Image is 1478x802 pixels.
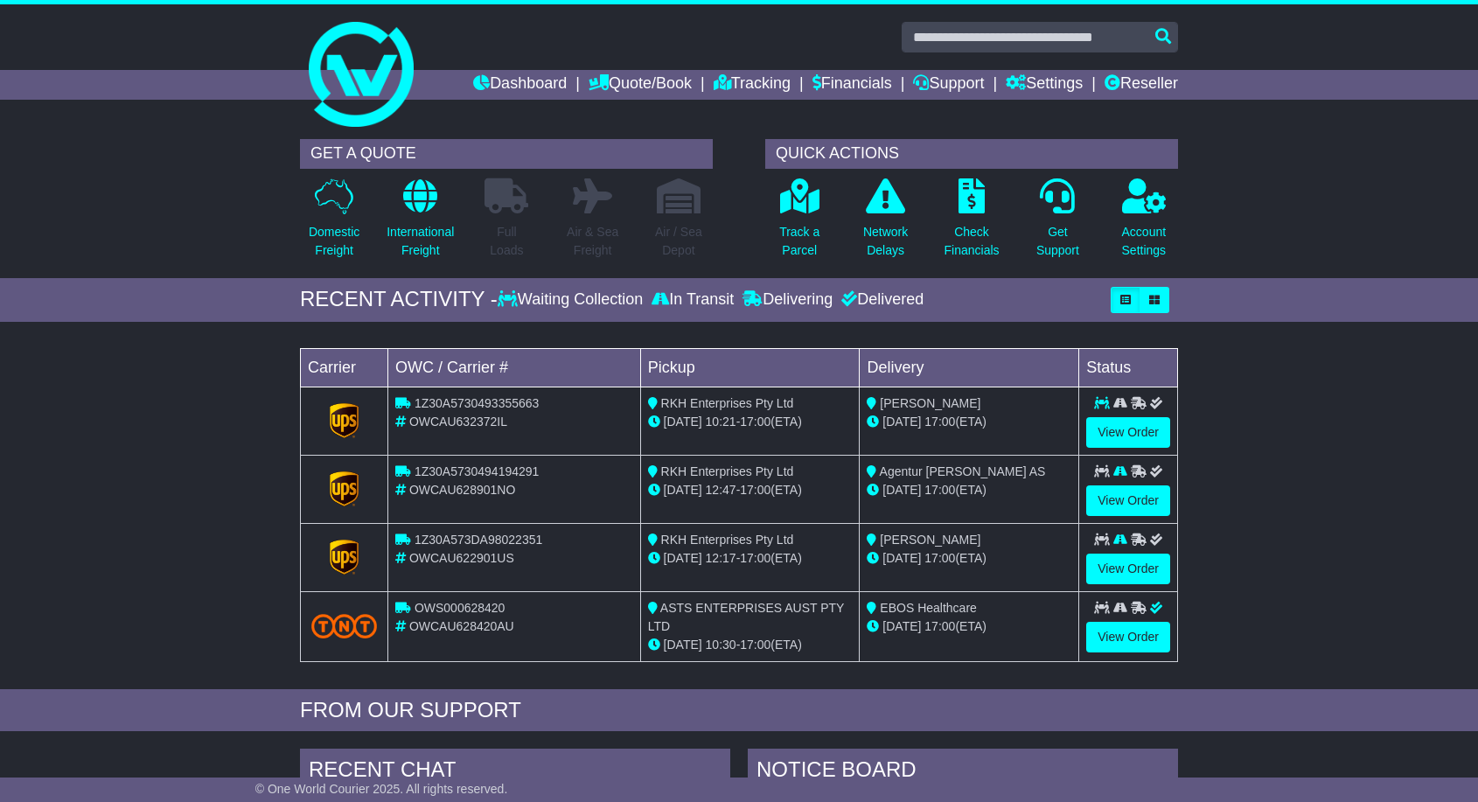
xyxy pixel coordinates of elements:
[924,483,955,497] span: 17:00
[300,698,1178,723] div: FROM OUR SUPPORT
[387,223,454,260] p: International Freight
[944,178,1000,269] a: CheckFinancials
[1105,70,1178,100] a: Reseller
[330,540,359,575] img: GetCarrierServiceLogo
[1006,70,1083,100] a: Settings
[498,290,647,310] div: Waiting Collection
[924,619,955,633] span: 17:00
[714,70,791,100] a: Tracking
[867,549,1071,568] div: (ETA)
[388,348,641,387] td: OWC / Carrier #
[913,70,984,100] a: Support
[765,139,1178,169] div: QUICK ACTIONS
[924,551,955,565] span: 17:00
[473,70,567,100] a: Dashboard
[661,396,794,410] span: RKH Enterprises Pty Ltd
[740,415,770,429] span: 17:00
[837,290,924,310] div: Delivered
[386,178,455,269] a: InternationalFreight
[664,638,702,652] span: [DATE]
[945,223,1000,260] p: Check Financials
[485,223,528,260] p: Full Loads
[867,617,1071,636] div: (ETA)
[300,749,730,796] div: RECENT CHAT
[882,551,921,565] span: [DATE]
[567,223,618,260] p: Air & Sea Freight
[661,533,794,547] span: RKH Enterprises Pty Ltd
[640,348,860,387] td: Pickup
[1079,348,1178,387] td: Status
[415,396,539,410] span: 1Z30A5730493355663
[778,178,820,269] a: Track aParcel
[300,287,498,312] div: RECENT ACTIVITY -
[661,464,794,478] span: RKH Enterprises Pty Ltd
[300,139,713,169] div: GET A QUOTE
[415,601,505,615] span: OWS000628420
[740,483,770,497] span: 17:00
[664,415,702,429] span: [DATE]
[706,415,736,429] span: 10:21
[706,551,736,565] span: 12:17
[415,533,542,547] span: 1Z30A573DA98022351
[1086,622,1170,652] a: View Order
[740,551,770,565] span: 17:00
[1086,554,1170,584] a: View Order
[738,290,837,310] div: Delivering
[301,348,388,387] td: Carrier
[882,415,921,429] span: [DATE]
[664,551,702,565] span: [DATE]
[409,483,515,497] span: OWCAU628901NO
[409,415,507,429] span: OWCAU632372IL
[740,638,770,652] span: 17:00
[1121,178,1168,269] a: AccountSettings
[863,223,908,260] p: Network Delays
[882,483,921,497] span: [DATE]
[409,551,514,565] span: OWCAU622901US
[589,70,692,100] a: Quote/Book
[648,549,853,568] div: - (ETA)
[1035,178,1080,269] a: GetSupport
[1036,223,1079,260] p: Get Support
[867,413,1071,431] div: (ETA)
[880,601,977,615] span: EBOS Healthcare
[309,223,359,260] p: Domestic Freight
[330,471,359,506] img: GetCarrierServiceLogo
[664,483,702,497] span: [DATE]
[308,178,360,269] a: DomesticFreight
[330,403,359,438] img: GetCarrierServiceLogo
[706,483,736,497] span: 12:47
[1086,417,1170,448] a: View Order
[415,464,539,478] span: 1Z30A5730494194291
[648,481,853,499] div: - (ETA)
[924,415,955,429] span: 17:00
[867,481,1071,499] div: (ETA)
[311,614,377,638] img: TNT_Domestic.png
[880,464,1046,478] span: Agentur [PERSON_NAME] AS
[255,782,508,796] span: © One World Courier 2025. All rights reserved.
[1122,223,1167,260] p: Account Settings
[647,290,738,310] div: In Transit
[860,348,1079,387] td: Delivery
[409,619,514,633] span: OWCAU628420AU
[648,413,853,431] div: - (ETA)
[706,638,736,652] span: 10:30
[655,223,702,260] p: Air / Sea Depot
[779,223,819,260] p: Track a Parcel
[812,70,892,100] a: Financials
[862,178,909,269] a: NetworkDelays
[648,601,844,633] span: ASTS ENTERPRISES AUST PTY LTD
[648,636,853,654] div: - (ETA)
[1086,485,1170,516] a: View Order
[880,533,980,547] span: [PERSON_NAME]
[748,749,1178,796] div: NOTICE BOARD
[882,619,921,633] span: [DATE]
[880,396,980,410] span: [PERSON_NAME]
